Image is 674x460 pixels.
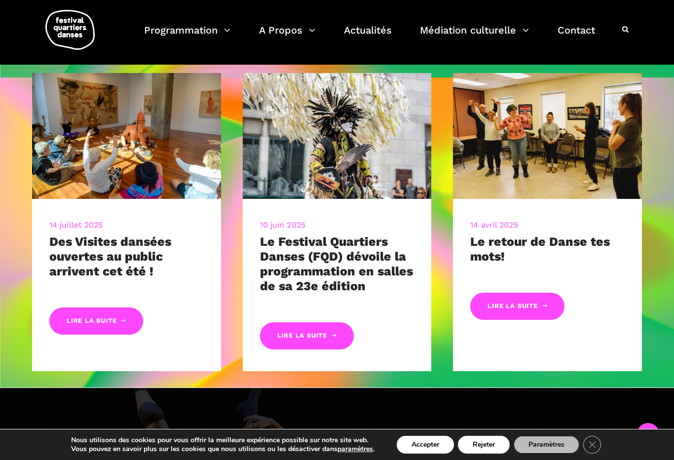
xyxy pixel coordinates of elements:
a: 10 juin 2025 [260,220,305,230]
a: Lire la suite [470,293,564,320]
button: paramètres [337,445,373,454]
img: CARI, 8 mars 2023-209 [453,73,642,199]
p: Nous utilisons des cookies pour vous offrir la meilleure expérience possible sur notre site web. [71,436,374,445]
button: Close GDPR Cookie Banner [583,436,601,454]
a: 14 juillet 2025 [49,220,103,230]
img: R Barbara Diabo 11 crédit Romain Lorraine (30) [243,73,432,199]
a: Des Visites dansées ouvertes au public arrivent cet été ! [49,234,171,278]
a: 14 avril 2025 [470,220,518,230]
button: Accepter [397,436,454,454]
img: logo-fqd-med [45,10,95,50]
a: Le Festival Quartiers Danses (FQD) dévoile la programmation en salles de sa 23e édition [260,234,413,293]
button: Paramètres [514,436,579,454]
a: Contact [558,22,595,51]
p: Vous pouvez en savoir plus sur les cookies que nous utilisons ou les désactiver dans . [71,445,374,454]
a: Programmation [144,22,230,51]
a: A Propos [259,22,315,51]
button: Rejeter [458,436,510,454]
a: Lire la suite [260,322,354,349]
a: Lire la suite [49,307,143,335]
a: Le retour de Danse tes mots! [470,234,610,264]
a: Médiation culturelle [420,22,529,51]
a: Actualités [344,22,392,51]
img: 20240905-9595 [32,73,221,199]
